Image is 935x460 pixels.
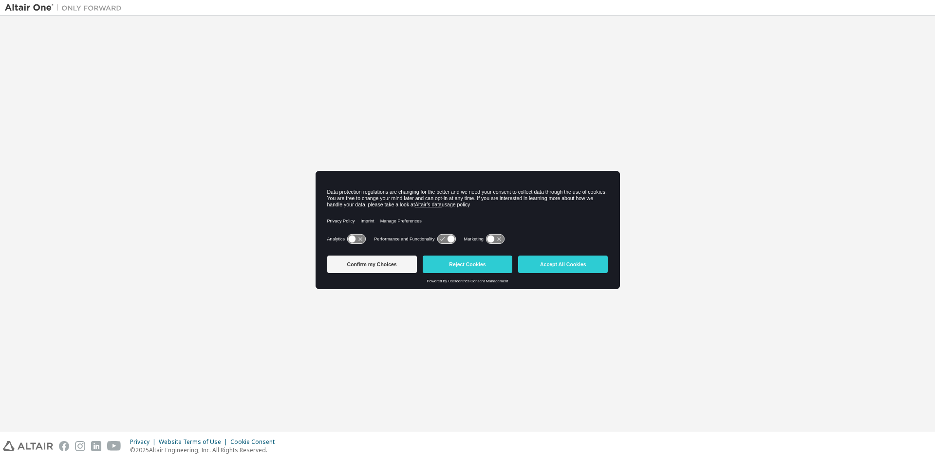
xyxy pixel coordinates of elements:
img: youtube.svg [107,441,121,451]
img: Altair One [5,3,127,13]
img: facebook.svg [59,441,69,451]
img: linkedin.svg [91,441,101,451]
img: instagram.svg [75,441,85,451]
div: Cookie Consent [230,438,280,446]
div: Privacy [130,438,159,446]
img: altair_logo.svg [3,441,53,451]
div: Website Terms of Use [159,438,230,446]
p: © 2025 Altair Engineering, Inc. All Rights Reserved. [130,446,280,454]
